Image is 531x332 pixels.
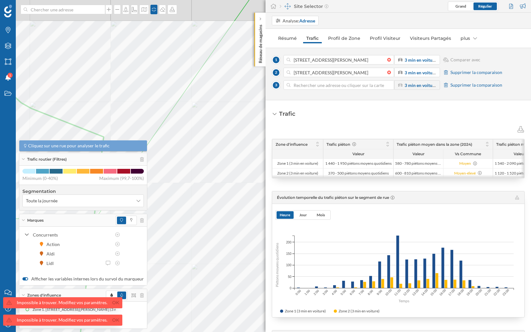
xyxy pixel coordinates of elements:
[395,171,442,176] span: 600 - 810 piétons moyens quotidiens
[349,289,356,296] text: 6:00
[277,161,318,166] span: Zone 1 (3 min en voiture)
[303,33,322,43] a: Trafic
[22,188,144,194] h4: Segmentation
[27,218,44,223] span: Marques
[313,289,320,296] text: 2:00
[257,22,264,63] p: Réseau de magasins
[99,175,144,181] span: Maximum (99,7-100%)
[295,289,302,296] text: 0:00
[276,142,308,147] span: Zone d'influence
[455,4,466,9] span: Grand
[340,289,347,296] text: 5:00
[27,157,67,162] span: Trafic routier (Filtres)
[367,289,374,296] text: 8:00
[450,69,502,76] span: Supprimer la comparaison
[286,240,291,244] span: 200
[322,289,329,296] text: 3:00
[279,110,295,118] div: Trafic
[111,317,121,324] a: Ok
[284,3,291,9] img: dashboards-manager.svg
[33,231,111,238] div: Concurrents
[502,288,510,297] text: 23:00
[493,288,501,297] text: 22:00
[352,151,364,156] span: Valeur
[327,142,350,147] span: Trafic piéton
[285,308,326,314] span: Zone 1 (3 min en voiture)
[111,299,121,306] a: Ok
[402,288,411,297] text: 12:00
[317,212,325,217] span: Mois
[46,241,63,248] div: Action
[421,288,429,297] text: 14:00
[299,18,315,23] strong: Adresse
[405,83,436,88] strong: 3 min en voiture
[299,212,307,217] span: Jour
[277,171,318,176] span: Zone 2 (3 min en voiture)
[430,288,438,297] text: 15:00
[286,251,291,256] span: 150
[27,292,61,298] span: Zones d'influence
[475,288,483,297] text: 20:00
[459,161,471,166] span: Moyen
[412,151,424,156] span: Valeur
[454,170,476,176] span: Moyen-élevé
[455,151,481,156] span: Vs Commune
[395,161,442,166] span: 580 - 780 piétons moyens quotidiens
[4,5,12,17] img: Logo Geoblink
[275,33,300,43] a: Résumé
[397,142,472,147] span: Trafic piéton moyen dans la zone (2024)
[17,299,107,306] div: Impossible à trouver. Modifiez vos paramètres.
[272,68,280,77] span: 2
[288,274,291,279] span: 50
[325,33,363,43] a: Profil de Zone
[22,175,58,181] span: Minimum (0-40%)
[26,198,58,204] span: Toute la journée
[394,288,402,297] text: 11:00
[331,289,338,296] text: 4:00
[290,286,291,291] span: 0
[22,276,144,282] label: Afficher les variables internes lors du survol du marqueur
[412,288,420,297] text: 13:00
[478,4,492,9] span: Régulier
[457,288,465,297] text: 18:00
[272,56,280,64] span: 1
[280,212,290,217] span: Heure
[384,288,393,297] text: 10:00
[367,33,404,43] a: Profil Visiteur
[450,82,502,88] span: Supprimer la comparaison
[328,171,389,176] span: 370 - 500 piétons moyens quotidiens
[28,143,110,149] span: Cliquez sur une rue pour analyser le trafic
[399,298,409,303] text: Temps
[466,288,474,297] text: 19:00
[325,161,392,166] span: 1 440 - 1 950 piétons moyens quotidiens
[358,289,365,296] text: 7:00
[46,250,58,257] div: Aldi
[283,17,315,24] div: Analyse:
[376,289,383,296] text: 9:00
[46,260,57,267] div: Lidl
[277,195,389,200] span: Évolution temporelle du trafic piéton sur le segment de rue
[9,72,11,78] span: 1
[280,3,328,9] div: Site Selector
[286,263,291,267] span: 100
[17,317,107,323] div: Impossible à trouver. Modifiez vos paramètres.
[304,289,311,296] text: 1:00
[13,4,36,10] span: Support
[439,288,447,297] text: 16:00
[405,70,436,75] strong: 3 min en voiture
[272,81,280,89] span: 3
[448,288,456,297] text: 17:00
[514,151,526,156] span: Valeur
[407,33,454,43] a: Visiteurs Partagés
[339,308,380,314] span: Zone 2 (3 min en voiture)
[450,57,480,63] span: Comparer avec
[405,57,436,63] strong: 3 min en voiture
[484,288,492,297] text: 21:00
[457,33,480,43] div: plus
